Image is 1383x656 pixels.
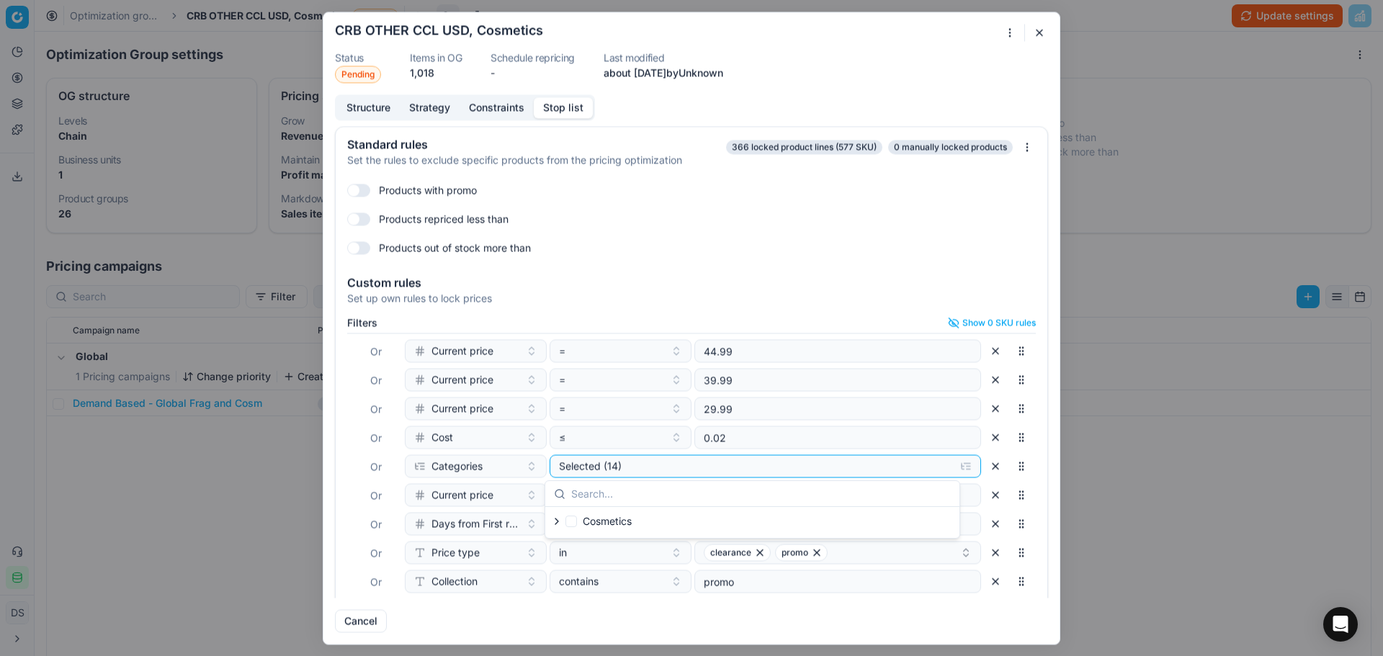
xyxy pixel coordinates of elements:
[335,53,381,63] dt: Status
[694,541,981,564] button: clearancepromo
[335,66,381,83] span: Pending
[583,515,632,527] span: Cosmetics
[347,153,723,167] div: Set the rules to exclude specific products from the pricing optimization
[948,317,1036,328] button: Show 0 SKU rules
[431,401,493,415] span: Current price
[347,318,377,328] label: Filters
[370,345,382,357] span: Or
[370,403,382,415] span: Or
[782,547,808,558] span: promo
[370,518,382,530] span: Or
[370,575,382,588] span: Or
[604,53,723,63] dt: Last modified
[460,97,534,118] button: Constraints
[347,291,1036,305] div: Set up own rules to lock prices
[370,374,382,386] span: Or
[888,140,1013,154] span: 0 manually locked products
[534,97,593,118] button: Stop list
[559,401,565,415] span: =
[431,487,493,502] span: Current price
[347,138,723,150] div: Standard rules
[379,212,509,226] label: Products repriced less than
[347,277,1036,288] div: Custom rules
[370,489,382,501] span: Or
[410,66,434,78] span: 1,018
[565,516,577,527] input: Cosmetics
[550,454,981,477] button: Selected (14)
[559,459,949,473] div: Selected (14)
[400,97,460,118] button: Strategy
[431,459,483,473] span: Categories
[379,241,531,255] label: Products out of stock more than
[431,545,480,560] span: Price type
[710,547,751,558] span: clearance
[431,516,520,531] span: Days from First receipt
[370,460,382,472] span: Or
[335,24,543,37] h2: CRB OTHER CCL USD, Cosmetics
[559,430,565,444] span: ≤
[491,53,575,63] dt: Schedule repricing
[335,609,387,632] button: Cancel
[604,66,723,80] p: about [DATE] by Unknown
[431,430,453,444] span: Cost
[431,372,493,387] span: Current price
[431,343,493,358] span: Current price
[491,66,575,80] dd: -
[559,574,599,588] span: contains
[410,53,462,63] dt: Items in OG
[559,372,565,387] span: =
[431,574,478,588] span: Collection
[379,183,477,197] label: Products with promo
[559,343,565,358] span: =
[559,545,567,560] span: in
[337,97,400,118] button: Structure
[370,547,382,559] span: Or
[370,431,382,444] span: Or
[571,487,951,501] input: Search...
[726,140,882,154] span: 366 locked product lines (577 SKU)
